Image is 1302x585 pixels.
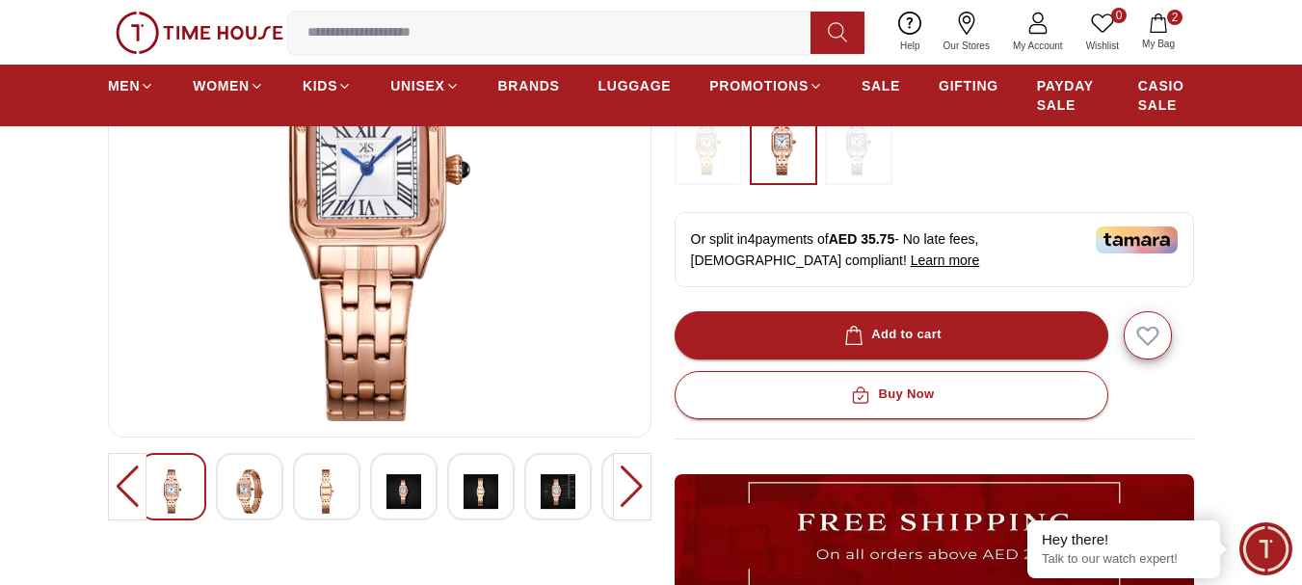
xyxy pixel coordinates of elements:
img: ... [684,114,732,175]
span: Help [892,39,928,53]
div: Or split in 4 payments of - No late fees, [DEMOGRAPHIC_DATA] compliant! [675,212,1195,287]
span: MEN [108,76,140,95]
a: GIFTING [939,68,998,103]
span: Learn more [911,253,980,268]
span: LUGGAGE [598,76,672,95]
img: ... [116,12,283,54]
a: LUGGAGE [598,68,672,103]
img: ... [759,114,808,175]
span: PROMOTIONS [709,76,809,95]
button: 2My Bag [1130,10,1186,55]
img: Kenneth Scott Women's Analog White Dial Watch - K25512-GBGW [464,469,498,514]
span: WOMEN [193,76,250,95]
a: WOMEN [193,68,264,103]
div: Hey there! [1042,530,1206,549]
span: Our Stores [936,39,997,53]
a: UNISEX [390,68,459,103]
button: Add to cart [675,311,1108,359]
span: CASIO SALE [1138,76,1194,115]
span: UNISEX [390,76,444,95]
div: Add to cart [840,324,942,346]
a: PROMOTIONS [709,68,823,103]
a: SALE [862,68,900,103]
span: My Bag [1134,37,1182,51]
button: Buy Now [675,371,1108,419]
img: Kenneth Scott Women's Analog White Dial Watch - K25512-GBGW [541,469,575,514]
a: PAYDAY SALE [1037,68,1100,122]
a: Help [889,8,932,57]
span: KIDS [303,76,337,95]
div: Buy Now [847,384,934,406]
p: Talk to our watch expert! [1042,551,1206,568]
a: CASIO SALE [1138,68,1194,122]
img: Kenneth Scott Women's Analog White Dial Watch - K25512-GBGW [155,469,190,514]
img: Kenneth Scott Women's Analog White Dial Watch - K25512-GBGW [386,469,421,514]
img: Tamara [1096,226,1178,253]
img: Kenneth Scott Women's Analog White Dial Watch - K25512-GBGW [232,469,267,514]
span: 0 [1111,8,1127,23]
a: KIDS [303,68,352,103]
div: Chat Widget [1239,522,1292,575]
span: My Account [1005,39,1071,53]
img: ... [835,114,883,175]
a: 0Wishlist [1075,8,1130,57]
a: BRANDS [498,68,560,103]
a: Our Stores [932,8,1001,57]
span: BRANDS [498,76,560,95]
a: MEN [108,68,154,103]
span: 2 [1167,10,1182,25]
span: PAYDAY SALE [1037,76,1100,115]
span: AED 35.75 [829,231,894,247]
span: Wishlist [1078,39,1127,53]
span: GIFTING [939,76,998,95]
span: SALE [862,76,900,95]
img: Kenneth Scott Women's Analog White Dial Watch - K25512-GBGW [309,469,344,514]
